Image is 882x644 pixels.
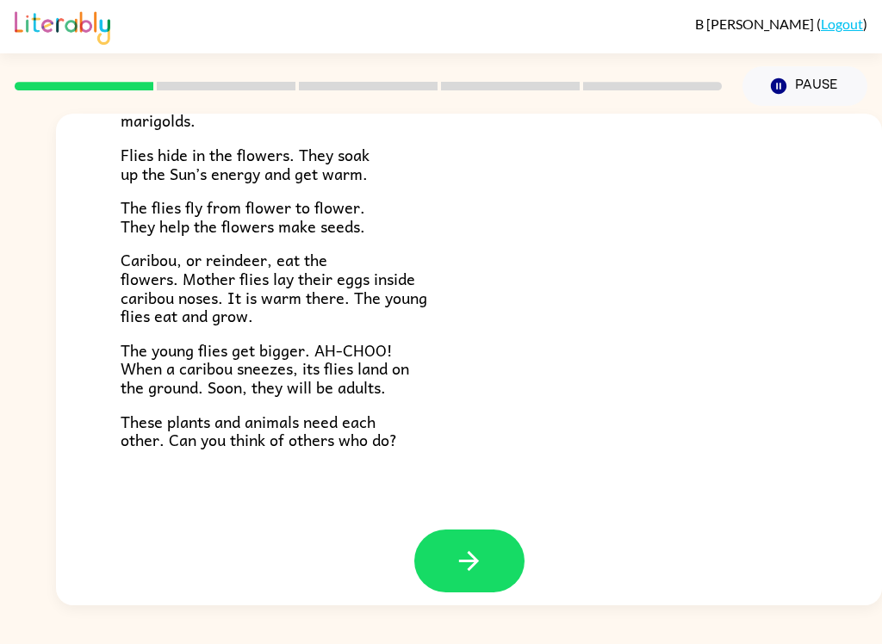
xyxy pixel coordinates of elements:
span: The flies fly from flower to flower. They help the flowers make seeds. [121,195,365,238]
span: The young flies get bigger. AH-CHOO! When a caribou sneezes, its flies land on the ground. Soon, ... [121,337,409,399]
img: Literably [15,7,110,45]
span: Caribou, or reindeer, eat the flowers. Mother flies lay their eggs inside caribou noses. It is wa... [121,247,427,328]
span: B [PERSON_NAME] [695,15,817,32]
span: Flies hide in the flowers. They soak up the Sun’s energy and get warm. [121,142,370,186]
div: ( ) [695,15,867,32]
a: Logout [821,15,863,32]
span: These plants and animals need each other. Can you think of others who do? [121,409,397,453]
button: Pause [742,66,867,106]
